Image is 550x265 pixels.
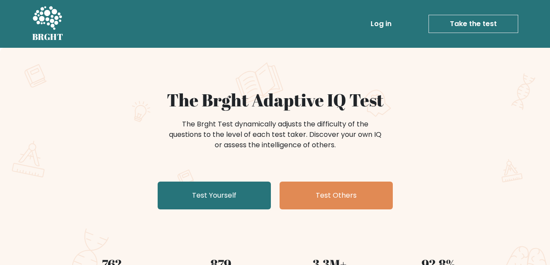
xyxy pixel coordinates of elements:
a: Take the test [429,15,518,33]
a: Test Others [280,182,393,209]
h1: The Brght Adaptive IQ Test [63,89,488,110]
a: BRGHT [32,3,64,44]
a: Log in [367,15,395,33]
a: Test Yourself [158,182,271,209]
div: The Brght Test dynamically adjusts the difficulty of the questions to the level of each test take... [166,119,384,150]
h5: BRGHT [32,32,64,42]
